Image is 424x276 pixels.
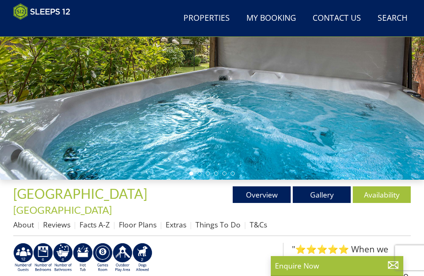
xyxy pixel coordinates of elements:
[13,186,147,202] span: [GEOGRAPHIC_DATA]
[113,243,132,273] img: AD_4nXfjdDqPkGBf7Vpi6H87bmAUe5GYCbodrAbU4sf37YN55BCjSXGx5ZgBV7Vb9EJZsXiNVuyAiuJUB3WVt-w9eJ0vaBcHg...
[195,220,241,230] a: Things To Do
[166,220,186,230] a: Extras
[9,25,96,32] iframe: Customer reviews powered by Trustpilot
[13,186,150,202] a: [GEOGRAPHIC_DATA]
[293,186,351,203] a: Gallery
[250,220,267,230] a: T&Cs
[132,243,152,273] img: AD_4nXe7_8LrJK20fD9VNWAdfykBvHkWcczWBt5QOadXbvIwJqtaRaRf-iI0SeDpMmH1MdC9T1Vy22FMXzzjMAvSuTB5cJ7z5...
[43,220,70,230] a: Reviews
[13,189,153,215] span: -
[13,243,33,273] img: AD_4nXeihy09h6z5eBp0JOPGtR29XBuooYnWWTD5CRdkjIxzFvdjF7RDYh0J0O2851hKg-tM6SON0AwVXpb9SuQE_VAk0pY0j...
[13,204,112,216] a: [GEOGRAPHIC_DATA]
[93,243,113,273] img: AD_4nXdrZMsjcYNLGsKuA84hRzvIbesVCpXJ0qqnwZoX5ch9Zjv73tWe4fnFRs2gJ9dSiUubhZXckSJX_mqrZBmYExREIfryF...
[53,243,73,273] img: AD_4nXdmwCQHKAiIjYDk_1Dhq-AxX3fyYPYaVgX942qJE-Y7he54gqc0ybrIGUg6Qr_QjHGl2FltMhH_4pZtc0qV7daYRc31h...
[13,220,34,230] a: About
[180,9,233,28] a: Properties
[374,9,411,28] a: Search
[13,3,70,20] img: Sleeps 12
[119,220,157,230] a: Floor Plans
[233,186,291,203] a: Overview
[309,9,364,28] a: Contact Us
[275,260,399,271] p: Enquire Now
[73,243,93,273] img: AD_4nXcpX5uDwed6-YChlrI2BYOgXwgg3aqYHOhRm0XfZB-YtQW2NrmeCr45vGAfVKUq4uWnc59ZmEsEzoF5o39EWARlT1ewO...
[79,220,110,230] a: Facts A-Z
[353,186,411,203] a: Availability
[243,9,299,28] a: My Booking
[33,243,53,273] img: AD_4nXfRzBlt2m0mIteXDhAcJCdmEApIceFt1SPvkcB48nqgTZkfMpQlDmULa47fkdYiHD0skDUgcqepViZHFLjVKS2LWHUqM...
